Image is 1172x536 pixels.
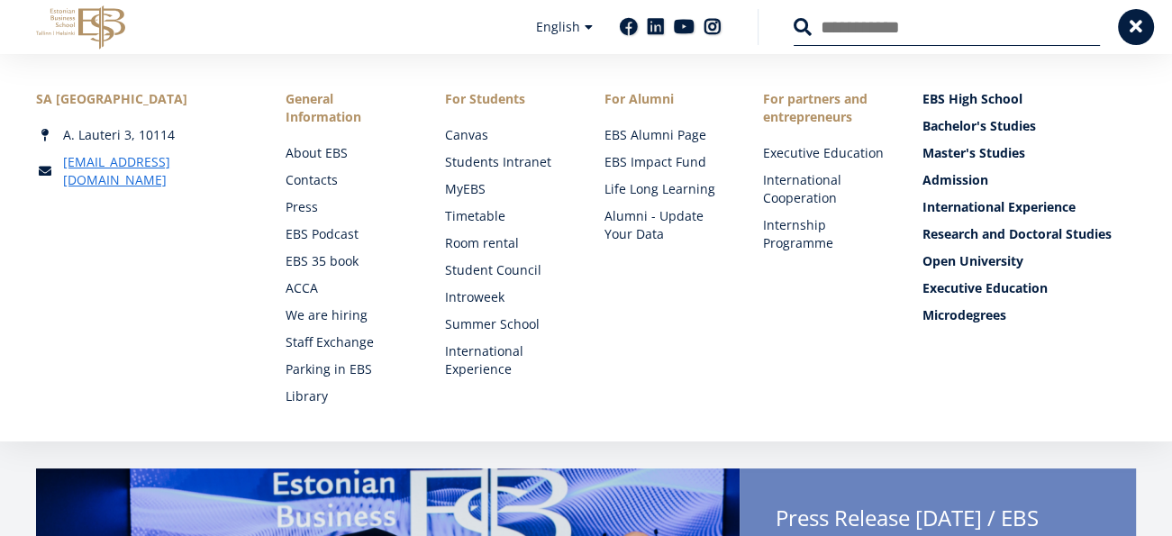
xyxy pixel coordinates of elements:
[922,117,1136,135] a: Bachelor's Studies
[763,216,886,252] a: Internship Programme
[286,333,409,351] a: Staff Exchange
[286,306,409,324] a: We are hiring
[286,90,409,126] span: General Information
[286,171,409,189] a: Contacts
[620,18,638,36] a: Facebook
[286,252,409,270] a: EBS 35 book
[704,18,722,36] a: Instagram
[445,207,568,225] a: Timetable
[604,153,728,171] a: EBS Impact Fund
[604,207,728,243] a: Alumni - Update Your Data
[445,153,568,171] a: Students Intranet
[674,18,695,36] a: Youtube
[763,90,886,126] span: For partners and entrepreneurs
[445,315,568,333] a: Summer School
[286,387,409,405] a: Library
[286,144,409,162] a: About EBS
[604,126,728,144] a: EBS Alumni Page
[445,342,568,378] a: International Experience
[445,288,568,306] a: Introweek
[286,279,409,297] a: ACCA
[445,90,568,108] a: For Students
[63,153,250,189] a: [EMAIL_ADDRESS][DOMAIN_NAME]
[922,171,1136,189] a: Admission
[445,180,568,198] a: MyEBS
[922,144,1136,162] a: Master's Studies
[922,252,1136,270] a: Open University
[286,360,409,378] a: Parking in EBS
[604,180,728,198] a: Life Long Learning
[763,144,886,162] a: Executive Education
[36,126,250,144] div: A. Lauteri 3, 10114
[36,90,250,108] div: SA [GEOGRAPHIC_DATA]
[445,261,568,279] a: Student Council
[922,279,1136,297] a: Executive Education
[647,18,665,36] a: Linkedin
[922,90,1136,108] a: EBS High School
[445,234,568,252] a: Room rental
[445,126,568,144] a: Canvas
[286,225,409,243] a: EBS Podcast
[922,225,1136,243] a: Research and Doctoral Studies
[604,90,728,108] span: For Alumni
[763,171,886,207] a: International Cooperation
[922,198,1136,216] a: International Experience
[922,306,1136,324] a: Microdegrees
[286,198,409,216] a: Press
